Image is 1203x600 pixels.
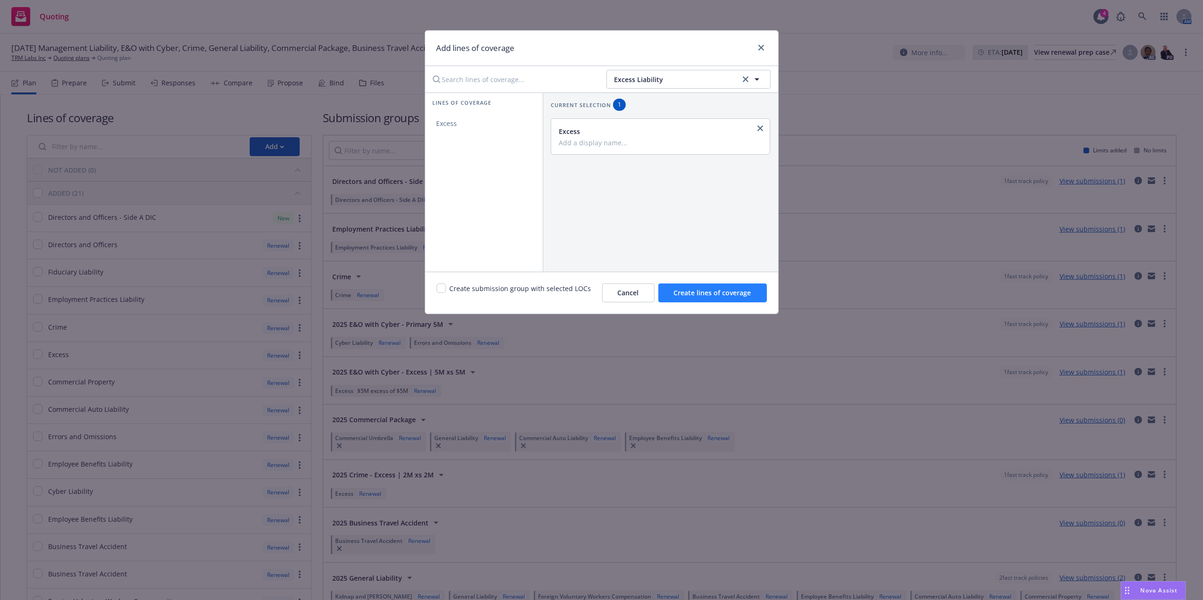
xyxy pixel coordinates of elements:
span: Cancel [618,288,639,297]
span: 1 [617,100,622,109]
span: Create submission group with selected LOCs [450,283,591,302]
button: Cancel [602,283,655,302]
button: Excess Liabilityclear selection [606,70,771,89]
span: Nova Assist [1141,586,1178,594]
a: clear selection [740,74,751,85]
a: close [756,42,767,53]
button: Create lines of coverage [658,283,767,302]
div: Drag to move [1121,582,1133,600]
div: Excess [559,126,761,136]
span: Current selection [551,101,611,109]
a: close [755,123,766,134]
span: Lines of coverage [433,99,492,107]
span: Excess Liability [614,75,738,84]
button: Nova Assist [1121,581,1186,600]
input: Search lines of coverage... [427,70,599,89]
span: Excess [425,119,469,128]
span: Create lines of coverage [674,288,751,297]
h1: Add lines of coverage [437,42,515,54]
input: Add a display name... [559,138,761,147]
